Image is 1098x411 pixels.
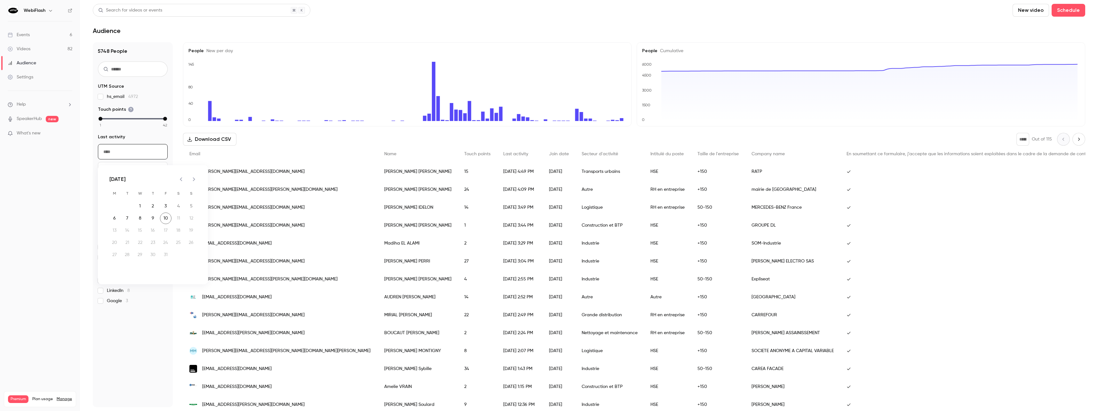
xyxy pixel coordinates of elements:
[202,348,370,354] span: [PERSON_NAME][EMAIL_ADDRESS][PERSON_NAME][DOMAIN_NAME][PERSON_NAME]
[497,306,543,324] div: [DATE] 2:49 PM
[497,181,543,198] div: [DATE] 4:09 PM
[126,299,128,303] span: 3
[46,116,59,122] span: new
[458,163,497,181] div: 15
[691,342,745,360] div: +150
[163,122,167,128] span: 42
[575,342,644,360] div: Logistique
[497,216,543,234] div: [DATE] 3:44 PM
[458,198,497,216] div: 14
[575,252,644,270] div: Industrie
[190,348,196,354] span: MM
[458,252,497,270] div: 27
[147,213,159,224] button: 9
[642,62,652,67] text: 6000
[644,360,691,378] div: HSE
[202,276,338,283] span: [PERSON_NAME][EMAIL_ADDRESS][PERSON_NAME][DOMAIN_NAME]
[8,74,33,80] div: Settings
[378,181,458,198] div: [PERSON_NAME] [PERSON_NAME]
[1052,4,1085,17] button: Schedule
[163,117,167,121] div: max
[543,288,575,306] div: [DATE]
[202,366,272,372] span: [EMAIL_ADDRESS][DOMAIN_NAME]
[100,122,101,128] span: 1
[109,187,120,200] span: Monday
[378,324,458,342] div: BOUCAUT [PERSON_NAME]
[575,198,644,216] div: Logistique
[202,168,305,175] span: [PERSON_NAME][EMAIL_ADDRESS][DOMAIN_NAME]
[458,324,497,342] div: 2
[644,324,691,342] div: RH en entreprise
[202,186,338,193] span: [PERSON_NAME][EMAIL_ADDRESS][PERSON_NAME][DOMAIN_NAME]
[691,163,745,181] div: +150
[745,234,840,252] div: SOM-Industrie
[458,306,497,324] div: 22
[189,311,197,319] img: carrefour.com
[189,383,197,391] img: baudinchateauneuf.com
[575,306,644,324] div: Grande distribution
[642,103,650,107] text: 1500
[98,47,168,55] h1: 5748 People
[543,306,575,324] div: [DATE]
[188,85,193,89] text: 80
[175,173,187,186] button: Previous month
[642,117,645,122] text: 0
[691,270,745,288] div: 50-150
[458,288,497,306] div: 14
[202,401,305,408] span: [EMAIL_ADDRESS][PERSON_NAME][DOMAIN_NAME]
[543,234,575,252] div: [DATE]
[378,360,458,378] div: [PERSON_NAME] Sybille
[147,187,159,200] span: Thursday
[202,383,272,390] span: [EMAIL_ADDRESS][DOMAIN_NAME]
[98,106,134,113] span: Touch points
[189,152,200,156] span: Email
[1032,136,1052,142] p: Out of 115
[107,287,130,294] span: LinkedIn
[644,306,691,324] div: RH en entreprise
[204,49,233,53] span: New per day
[98,7,162,14] div: Search for videos or events
[188,117,191,122] text: 0
[183,133,236,146] button: Download CSV
[503,152,528,156] span: Last activity
[160,187,171,200] span: Friday
[458,270,497,288] div: 4
[745,216,840,234] div: GROUPE DL
[745,360,840,378] div: CAREA FACADE
[642,48,1080,54] h5: People
[8,60,36,66] div: Audience
[128,94,138,99] span: 4972
[458,234,497,252] div: 2
[24,7,45,14] h6: WebiFlash
[644,252,691,270] div: HSE
[497,270,543,288] div: [DATE] 2:55 PM
[109,213,120,224] button: 6
[160,200,171,212] button: 3
[8,5,18,16] img: WebiFlash
[109,175,126,183] div: [DATE]
[650,152,684,156] span: Intitulé du poste
[458,216,497,234] div: 1
[745,378,840,396] div: [PERSON_NAME]
[1072,133,1085,146] button: Next page
[99,117,102,121] div: min
[173,187,184,200] span: Saturday
[1013,4,1049,17] button: New video
[644,342,691,360] div: HSE
[691,198,745,216] div: 50-150
[378,306,458,324] div: MIRIAL [PERSON_NAME]
[173,200,184,212] button: 4
[378,342,458,360] div: [PERSON_NAME] MONTIGNY
[458,360,497,378] div: 34
[98,134,125,140] span: Last activity
[697,152,739,156] span: Taille de l'entreprise
[549,152,569,156] span: Join date
[202,258,305,265] span: [PERSON_NAME][EMAIL_ADDRESS][DOMAIN_NAME]
[575,288,644,306] div: Autre
[745,252,840,270] div: [PERSON_NAME] ELECTRO SAS
[188,48,626,54] h5: People
[127,288,130,293] span: 8
[202,240,272,247] span: [EMAIL_ADDRESS][DOMAIN_NAME]
[384,152,396,156] span: Name
[65,131,72,136] iframe: Noticeable Trigger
